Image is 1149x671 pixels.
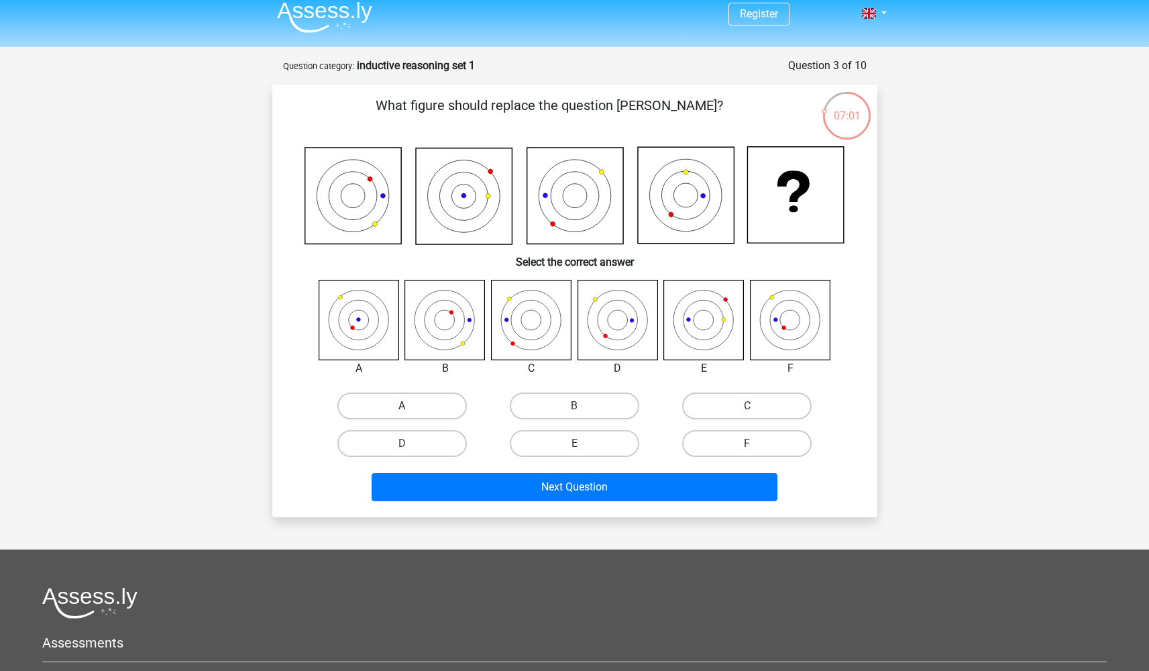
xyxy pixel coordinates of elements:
[294,245,856,268] h6: Select the correct answer
[372,473,777,501] button: Next Question
[337,393,467,419] label: A
[510,430,639,457] label: E
[277,1,372,33] img: Assessly
[42,587,138,619] img: Assessly logo
[822,91,872,124] div: 07:01
[42,635,1107,651] h5: Assessments
[394,360,496,376] div: B
[788,58,867,74] div: Question 3 of 10
[481,360,582,376] div: C
[567,360,669,376] div: D
[740,360,841,376] div: F
[740,7,778,20] a: Register
[309,360,410,376] div: A
[337,430,467,457] label: D
[682,393,812,419] label: C
[294,95,806,136] p: What figure should replace the question [PERSON_NAME]?
[357,59,475,72] strong: inductive reasoning set 1
[510,393,639,419] label: B
[682,430,812,457] label: F
[653,360,755,376] div: E
[283,61,354,71] small: Question category:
